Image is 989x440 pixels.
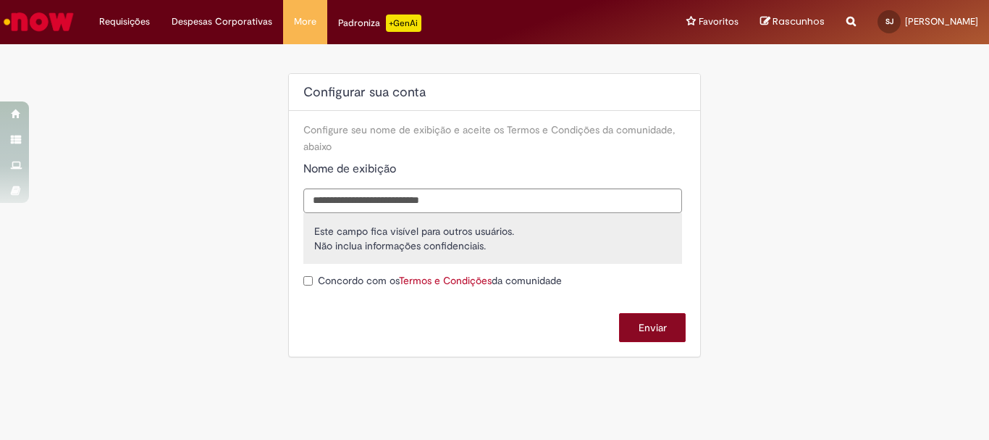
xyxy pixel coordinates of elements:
[338,14,421,32] div: Padroniza
[314,224,671,253] p: Este campo fica visível para outros usuários. Não inclua informações confidenciais.
[303,273,562,291] label: Concordo com os da comunidade
[386,14,421,32] p: +GenAi
[303,122,686,155] p: Configure seu nome de exibição e aceite os Termos e Condições da comunidade, abaixo
[773,14,825,28] span: Rascunhos
[885,17,893,26] span: SJ
[303,161,396,178] label: Nome de exibição
[99,14,150,29] span: Requisições
[619,313,686,342] button: Enviar
[760,15,825,29] a: Rascunhos
[699,14,738,29] span: Favoritos
[1,7,76,36] img: ServiceNow
[399,274,492,287] a: Termos e Condições
[172,14,272,29] span: Despesas Corporativas
[303,74,686,96] h3: Configurar sua conta
[905,15,978,28] span: [PERSON_NAME]
[294,14,316,29] span: More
